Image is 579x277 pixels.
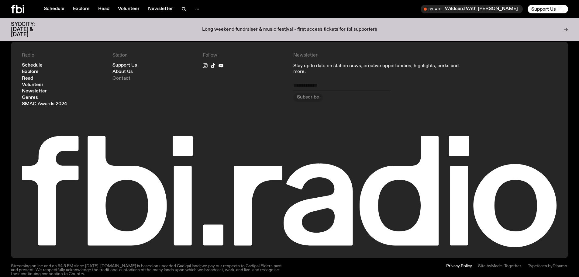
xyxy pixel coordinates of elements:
a: Dinamo [553,264,567,268]
h4: Station [112,53,196,58]
button: On AirWildcard With [PERSON_NAME] [421,5,523,13]
span: Typefaces by [528,264,553,268]
p: Stay up to date on station news, creative opportunities, highlights, perks and more. [293,63,467,75]
span: . [521,264,522,268]
span: . [567,264,568,268]
h4: Newsletter [293,53,467,58]
p: Streaming online and on 94.5 FM since [DATE]. [DOMAIN_NAME] is based on unceded Gadigal land; we ... [11,264,286,276]
a: Explore [69,5,93,13]
a: Read [95,5,113,13]
h4: Follow [203,53,286,58]
a: Made–Together [491,264,521,268]
h3: SYDCITY: [DATE] & [DATE] [11,22,50,37]
span: Support Us [531,6,556,12]
a: SMAC Awards 2024 [22,102,67,106]
a: About Us [112,70,133,74]
a: Genres [22,95,38,100]
a: Newsletter [144,5,177,13]
a: Schedule [40,5,68,13]
a: Newsletter [22,89,47,94]
a: Volunteer [22,83,43,87]
a: Support Us [112,63,137,68]
a: Privacy Policy [446,264,472,276]
p: Long weekend fundraiser & music festival - first access tickets for fbi supporters [202,27,377,33]
h4: Radio [22,53,105,58]
a: Volunteer [114,5,143,13]
a: Contact [112,76,130,81]
button: Subscribe [293,93,323,102]
a: Schedule [22,63,43,68]
a: Explore [22,70,39,74]
span: Site by [478,264,491,268]
a: Read [22,76,33,81]
button: Support Us [528,5,568,13]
